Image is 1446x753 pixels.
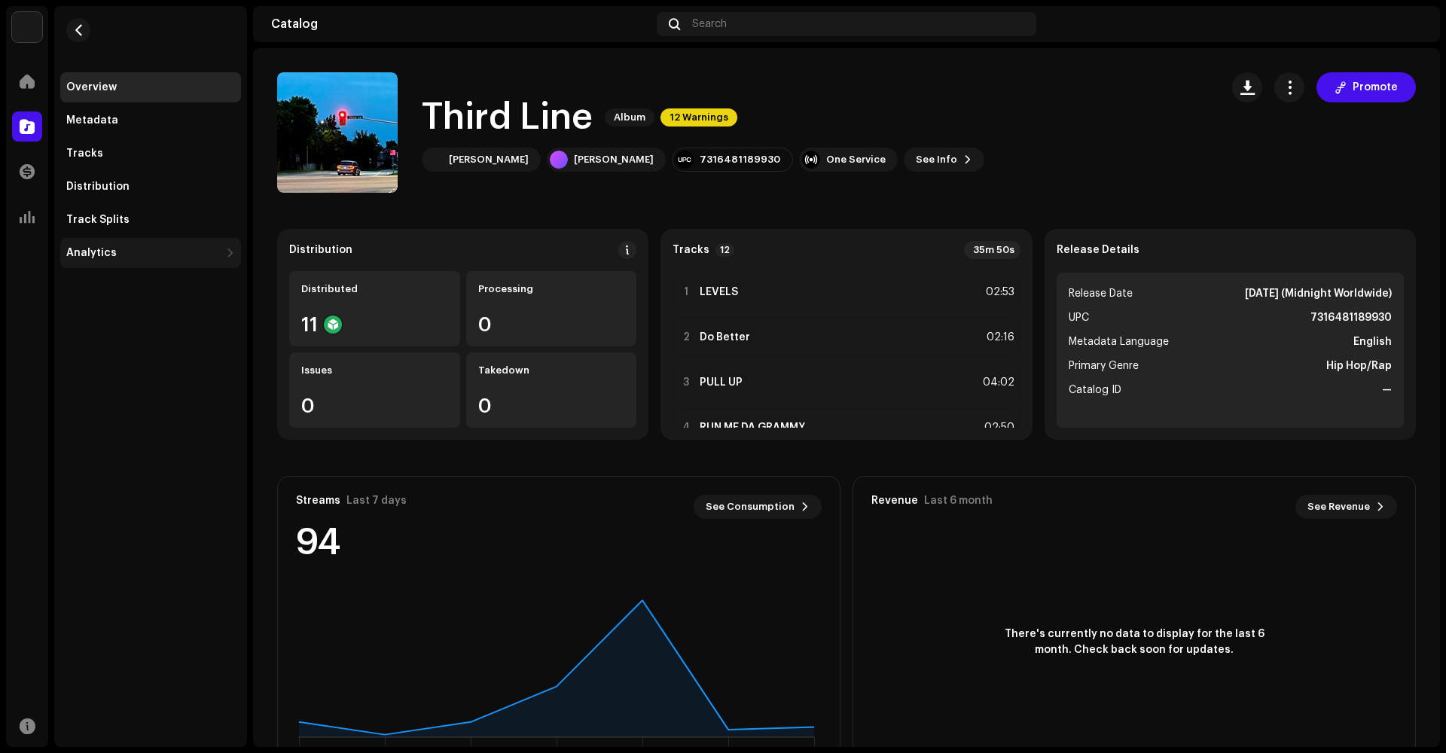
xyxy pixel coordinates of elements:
strong: Tracks [673,244,709,256]
strong: PULL UP [700,376,743,389]
div: Analytics [66,247,117,259]
img: 230caef1-5c9d-40b7-b13f-78dd694c62c0 [425,151,443,169]
span: See Revenue [1307,492,1370,522]
span: Metadata Language [1069,333,1169,351]
strong: RUN ME DA GRAMMY [700,422,805,434]
div: Last 7 days [346,495,407,507]
span: Promote [1353,72,1398,102]
strong: LEVELS [700,286,738,298]
div: Distribution [66,181,130,193]
div: 02:16 [981,328,1014,346]
div: Metadata [66,114,118,127]
span: 12 Warnings [660,108,737,127]
img: 190830b2-3b53-4b0d-992c-d3620458de1d [12,12,42,42]
strong: — [1382,381,1392,399]
div: Distributed [301,283,448,295]
div: One Service [826,154,886,166]
div: Issues [301,364,448,376]
div: Track Splits [66,214,130,226]
div: [PERSON_NAME] [574,154,654,166]
div: Processing [478,283,625,295]
div: 35m 50s [964,241,1020,259]
strong: Do Better [700,331,750,343]
span: Catalog ID [1069,381,1121,399]
span: Release Date [1069,285,1133,303]
span: See Consumption [706,492,795,522]
p-badge: 12 [715,243,734,257]
div: Overview [66,81,117,93]
div: 02:53 [981,283,1014,301]
div: Last 6 month [924,495,993,507]
div: 04:02 [981,373,1014,392]
re-m-nav-item: Track Splits [60,205,241,235]
button: See Consumption [694,495,822,519]
div: [PERSON_NAME] [449,154,529,166]
img: b63b6334-7afc-4413-9254-c9ec4fb9dbdb [1398,12,1422,36]
button: See Info [904,148,984,172]
span: Album [605,108,654,127]
button: Promote [1316,72,1416,102]
strong: 7316481189930 [1310,309,1392,327]
span: See Info [916,145,957,175]
re-m-nav-item: Metadata [60,105,241,136]
strong: Release Details [1057,244,1139,256]
strong: English [1353,333,1392,351]
strong: [DATE] (Midnight Worldwide) [1245,285,1392,303]
div: Tracks [66,148,103,160]
strong: Hip Hop/Rap [1326,357,1392,375]
div: 02:50 [981,419,1014,437]
div: Catalog [271,18,651,30]
h1: Third Line [422,93,593,142]
span: Search [692,18,727,30]
re-m-nav-item: Distribution [60,172,241,202]
re-m-nav-dropdown: Analytics [60,238,241,268]
span: Primary Genre [1069,357,1139,375]
button: See Revenue [1295,495,1397,519]
div: Takedown [478,364,625,376]
span: UPC [1069,309,1089,327]
div: Revenue [871,495,918,507]
div: 7316481189930 [700,154,780,166]
re-m-nav-item: Tracks [60,139,241,169]
div: Streams [296,495,340,507]
re-m-nav-item: Overview [60,72,241,102]
div: Distribution [289,244,352,256]
span: There's currently no data to display for the last 6 month. Check back soon for updates. [999,626,1270,658]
